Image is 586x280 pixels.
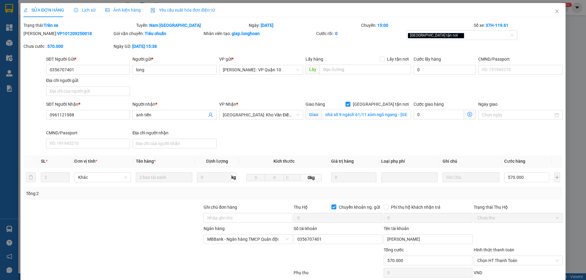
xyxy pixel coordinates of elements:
input: Dọc đường [320,65,411,74]
span: Phí thu hộ khách nhận trả [389,204,443,211]
span: Định lượng [206,159,228,164]
input: Ghi Chú [443,172,499,182]
span: MBBank - Ngân hàng TMCP Quân đội [207,235,289,244]
b: 0 [335,31,338,36]
div: Chuyến: [360,22,473,29]
div: Trạng thái: [23,22,136,29]
input: VD: Bàn, Ghế [136,172,192,182]
b: Tiêu chuẩn [145,31,166,36]
b: [DATE] [261,23,273,28]
input: Cước lấy hàng [414,65,476,75]
input: Địa chỉ của người nhận [132,139,216,148]
label: Số tài khoản [294,226,317,231]
div: VP gửi [219,56,303,62]
input: Ghi chú đơn hàng [204,213,292,223]
div: Người nhận [132,101,216,108]
button: delete [26,172,36,182]
input: Ngày giao [482,112,553,118]
span: close [555,9,559,14]
input: R [265,174,284,181]
span: Tổng cước [384,247,404,252]
span: close [459,34,462,37]
span: picture [105,8,110,12]
div: Cước rồi : [316,30,405,37]
div: Tổng: 2 [26,190,226,197]
b: VP101209250018 [57,31,92,36]
span: [GEOGRAPHIC_DATA] tận nơi [350,101,411,108]
span: 0kg [301,174,321,181]
span: Hà Nội: Kho Văn Điển Thanh Trì [223,110,299,119]
span: Kích thước [273,159,295,164]
div: CMND/Passport [478,56,562,62]
label: Tên tài khoản [384,226,409,231]
div: Ngày GD: [114,43,202,50]
input: 0 [331,172,377,182]
button: Close [548,3,566,20]
div: SĐT Người Gửi [46,56,130,62]
span: Chọn HT Thanh Toán [477,256,559,265]
span: Lịch sử [74,8,96,12]
span: Thu Hộ [294,205,308,210]
label: Ghi chú đơn hàng [204,205,237,210]
span: VND [474,270,482,275]
div: Số xe: [473,22,563,29]
div: Chưa cước : [24,43,112,50]
span: SL [41,159,46,164]
b: 15:00 [377,23,388,28]
img: icon [150,8,155,13]
b: 37H-119.61 [486,23,508,28]
label: Hình thức thanh toán [474,247,514,252]
span: Khác [78,173,127,182]
span: Tên hàng [136,159,156,164]
label: Ngày giao [478,102,497,107]
span: Lấy [306,65,320,74]
span: Đơn vị tính [74,159,97,164]
div: Địa chỉ người gửi [46,77,130,84]
b: 570.000 [47,44,63,49]
div: Phụ thu [293,269,383,280]
span: Chưa thu [477,213,559,222]
div: Địa chỉ người nhận [132,129,216,136]
span: VP Nhận [219,102,236,107]
span: user-add [208,112,213,117]
div: Nhân viên tạo: [204,30,315,37]
label: Cước lấy hàng [414,57,441,62]
span: Hồ Chí Minh : VP Quận 10 [223,65,299,74]
span: edit [24,8,28,12]
input: Cước giao hàng [414,110,464,119]
button: plus [554,172,560,182]
span: clock-circle [74,8,78,12]
input: D [246,174,265,181]
th: Loại phụ phí [379,155,440,167]
label: Ngân hàng [204,226,225,231]
b: giap.longhoan [232,31,260,36]
div: SĐT Người Nhận [46,101,130,108]
div: Người gửi [132,56,216,62]
label: Cước giao hàng [414,102,444,107]
div: [PERSON_NAME]: [24,30,112,37]
div: Tuyến: [136,22,248,29]
span: Lấy hàng [306,57,323,62]
span: Giao hàng [306,102,325,107]
span: Giao [306,110,322,119]
span: kg [231,172,237,182]
b: Trên xe [44,23,58,28]
input: Địa chỉ của người gửi [46,86,130,96]
div: Ngày: [248,22,361,29]
span: Ảnh kiện hàng [105,8,141,12]
b: [DATE] 15:38 [132,44,157,49]
div: Gói vận chuyển: [114,30,202,37]
input: Tên tài khoản [384,234,472,244]
div: CMND/Passport [46,129,130,136]
b: Nam [GEOGRAPHIC_DATA] [149,23,201,28]
span: dollar-circle [467,112,472,117]
span: Chuyển khoản ng. gửi [336,204,382,211]
input: Giao tận nơi [322,110,411,119]
span: Cước hàng [504,159,525,164]
span: Giá trị hàng [331,159,354,164]
input: Số tài khoản [294,234,382,244]
th: Ghi chú [440,155,501,167]
div: Trạng thái Thu Hộ [474,204,562,211]
span: Yêu cầu xuất hóa đơn điện tử [150,8,215,12]
span: [GEOGRAPHIC_DATA] tận nơi [408,33,464,38]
